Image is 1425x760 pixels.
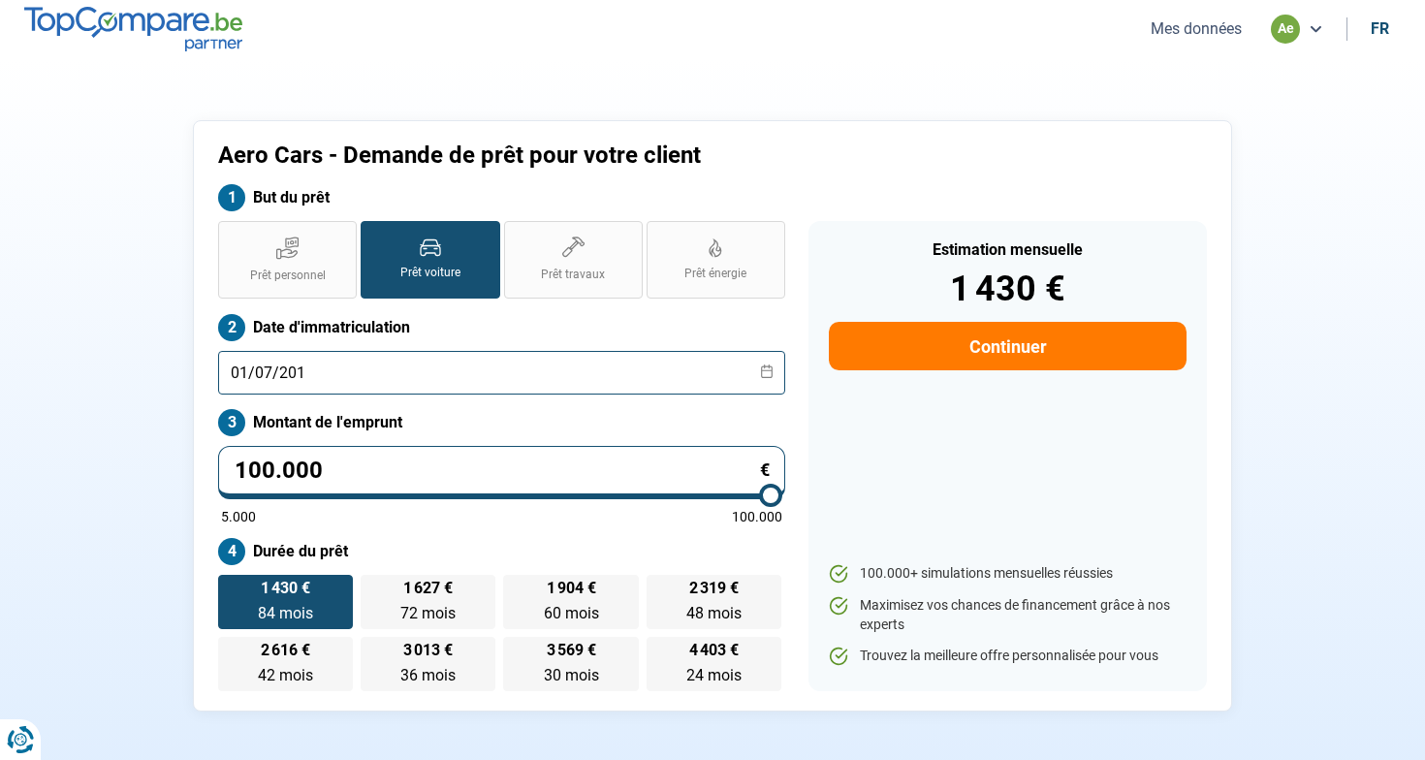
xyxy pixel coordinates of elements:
span: 3 569 € [547,643,596,658]
div: Estimation mensuelle [829,242,1187,258]
span: 48 mois [686,604,742,622]
input: jj/mm/aaaa [218,351,785,395]
label: Montant de l'emprunt [218,409,785,436]
span: 1 904 € [547,581,596,596]
span: 5.000 [221,510,256,523]
span: 1 627 € [403,581,453,596]
span: 24 mois [686,666,742,684]
span: 2 319 € [689,581,739,596]
span: Prêt travaux [541,267,605,283]
span: Prêt personnel [250,268,326,284]
span: 84 mois [258,604,313,622]
img: TopCompare.be [24,7,242,50]
div: ae [1271,15,1300,44]
div: 1 430 € [829,271,1187,306]
span: 42 mois [258,666,313,684]
li: Maximisez vos chances de financement grâce à nos experts [829,596,1187,634]
button: Mes données [1145,18,1248,39]
span: Prêt énergie [684,266,746,282]
button: Continuer [829,322,1187,370]
label: Date d'immatriculation [218,314,785,341]
li: 100.000+ simulations mensuelles réussies [829,564,1187,584]
span: 1 430 € [261,581,310,596]
span: 36 mois [400,666,456,684]
span: 30 mois [544,666,599,684]
span: 3 013 € [403,643,453,658]
span: 100.000 [732,510,782,523]
label: But du prêt [218,184,785,211]
span: € [760,461,770,479]
span: 4 403 € [689,643,739,658]
span: Prêt voiture [400,265,460,281]
span: 72 mois [400,604,456,622]
h1: Aero Cars - Demande de prêt pour votre client [218,142,954,170]
li: Trouvez la meilleure offre personnalisée pour vous [829,647,1187,666]
div: fr [1371,19,1389,38]
label: Durée du prêt [218,538,785,565]
span: 2 616 € [261,643,310,658]
span: 60 mois [544,604,599,622]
